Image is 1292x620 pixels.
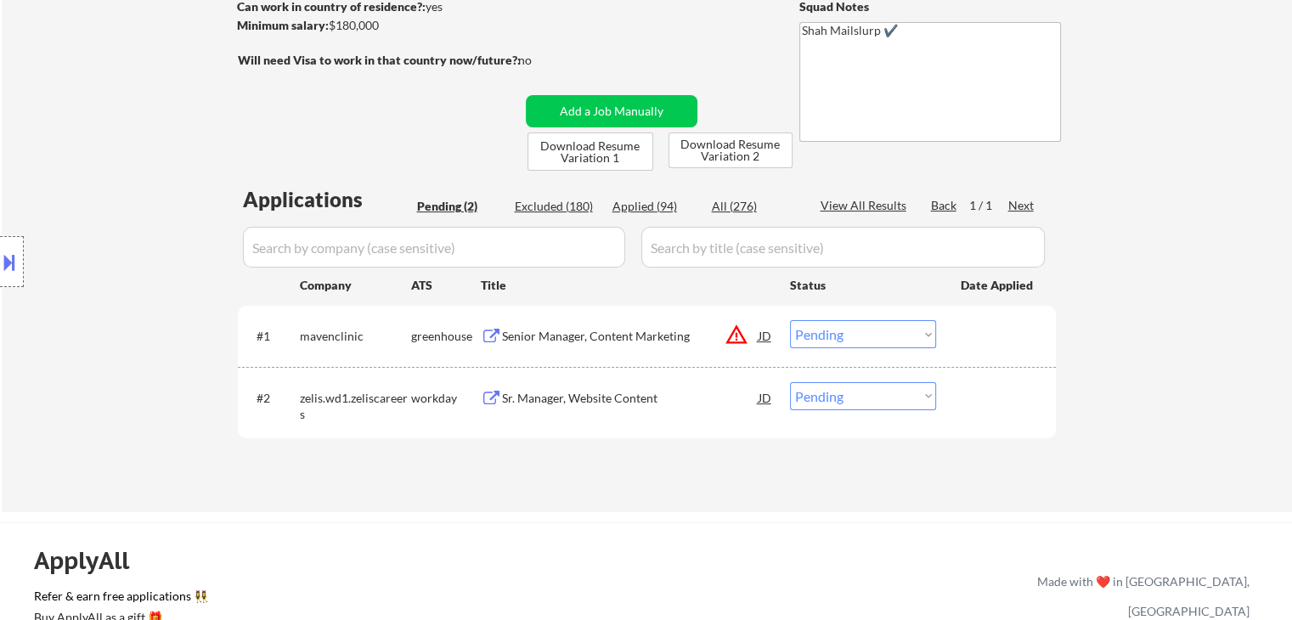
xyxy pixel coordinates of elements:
[34,590,682,608] a: Refer & earn free applications 👯‍♀️
[411,277,481,294] div: ATS
[411,390,481,407] div: workday
[969,197,1008,214] div: 1 / 1
[237,18,329,32] strong: Minimum salary:
[515,198,600,215] div: Excluded (180)
[481,277,774,294] div: Title
[757,382,774,413] div: JD
[502,390,759,407] div: Sr. Manager, Website Content
[518,52,567,69] div: no
[528,132,653,171] button: Download Resume Variation 1
[300,328,411,345] div: mavenclinic
[300,277,411,294] div: Company
[238,53,521,67] strong: Will need Visa to work in that country now/future?:
[526,95,697,127] button: Add a Job Manually
[961,277,1035,294] div: Date Applied
[821,197,911,214] div: View All Results
[237,17,520,34] div: $180,000
[931,197,958,214] div: Back
[712,198,797,215] div: All (276)
[502,328,759,345] div: Senior Manager, Content Marketing
[411,328,481,345] div: greenhouse
[243,189,411,210] div: Applications
[34,546,149,575] div: ApplyAll
[612,198,697,215] div: Applied (94)
[300,390,411,423] div: zelis.wd1.zeliscareers
[641,227,1045,268] input: Search by title (case sensitive)
[725,323,748,347] button: warning_amber
[417,198,502,215] div: Pending (2)
[757,320,774,351] div: JD
[1008,197,1035,214] div: Next
[790,269,936,300] div: Status
[243,227,625,268] input: Search by company (case sensitive)
[669,132,793,168] button: Download Resume Variation 2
